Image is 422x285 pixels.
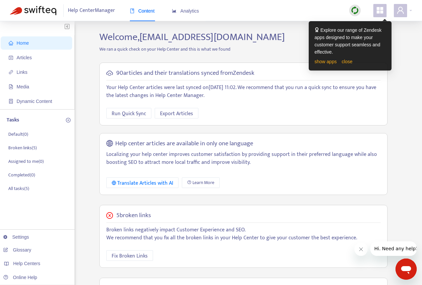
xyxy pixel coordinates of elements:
[370,241,417,256] iframe: Message from company
[17,40,29,46] span: Home
[8,158,44,165] p: Assigned to me ( 0 )
[106,70,113,76] span: cloud-sync
[351,6,359,15] img: sync.dc5367851b00ba804db3.png
[10,6,56,15] img: Swifteq
[130,8,155,14] span: Content
[68,4,115,17] span: Help Center Manager
[9,99,13,104] span: container
[8,144,37,151] p: Broken links ( 5 )
[112,252,148,260] span: Fix Broken Links
[106,108,151,119] button: Run Quick Sync
[172,9,177,13] span: area-chart
[106,140,113,148] span: global
[3,275,37,280] a: Online Help
[315,26,386,56] div: Explore our range of Zendesk apps designed to make your customer support seamless and effective.
[9,41,13,45] span: home
[106,177,179,188] button: Translate Articles with AI
[17,84,29,89] span: Media
[4,5,48,10] span: Hi. Need any help?
[3,247,31,253] a: Glossary
[94,46,393,53] p: We ran a quick check on your Help Center and this is what we found
[182,177,220,188] a: Learn More
[192,179,214,186] span: Learn More
[396,6,404,14] span: user
[155,108,198,119] button: Export Articles
[112,110,146,118] span: Run Quick Sync
[17,70,27,75] span: Links
[116,212,151,219] h5: 5 broken links
[3,234,29,240] a: Settings
[160,110,193,118] span: Export Articles
[106,226,381,242] p: Broken links negatively impact Customer Experience and SEO. We recommend that you fix all the bro...
[376,6,384,14] span: appstore
[115,140,253,148] h5: Help center articles are available in only one language
[396,259,417,280] iframe: Button to launch messaging window
[116,70,254,77] h5: 90 articles and their translations synced from Zendesk
[17,55,32,60] span: Articles
[106,84,381,100] p: Your Help Center articles were last synced on [DATE] 11:02 . We recommend that you run a quick sy...
[130,9,134,13] span: book
[172,8,199,14] span: Analytics
[7,116,19,124] p: Tasks
[9,84,13,89] span: file-image
[8,131,28,138] p: Default ( 0 )
[8,185,29,192] p: All tasks ( 5 )
[9,55,13,60] span: account-book
[13,261,40,266] span: Help Centers
[8,171,35,178] p: Completed ( 0 )
[106,250,153,261] button: Fix Broken Links
[354,243,368,256] iframe: Close message
[106,212,113,219] span: close-circle
[342,59,352,64] a: close
[112,179,174,187] div: Translate Articles with AI
[66,118,71,122] span: plus-circle
[9,70,13,74] span: link
[99,29,285,45] span: Welcome, [EMAIL_ADDRESS][DOMAIN_NAME]
[17,99,52,104] span: Dynamic Content
[315,59,337,64] a: show apps
[106,151,381,166] p: Localizing your help center improves customer satisfaction by providing support in their preferre...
